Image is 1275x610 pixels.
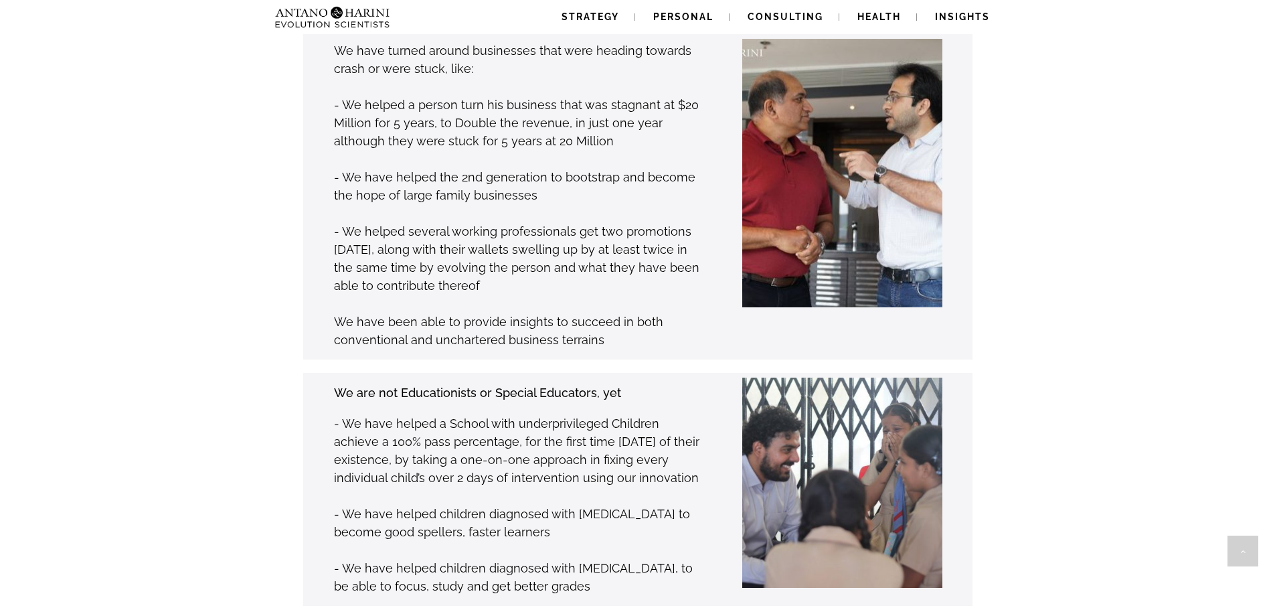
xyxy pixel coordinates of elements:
p: - We have helped the 2nd generation to bootstrap and become the hope of large family businesses [334,168,700,204]
span: Strategy [562,11,619,22]
strong: We are not Educationists or Special Educators, yet [334,386,621,400]
p: - We helped a person turn his business that was stagnant at $20 Million for 5 years, to Double th... [334,96,700,150]
span: Insights [935,11,990,22]
span: Personal [653,11,713,22]
p: - We have helped a School with underprivileged Children achieve a 100% pass percentage, for the f... [334,414,700,487]
img: Janak-Neel [649,39,1051,307]
p: - We have helped children diagnosed with [MEDICAL_DATA] to become good spellers, faster learners [334,505,700,541]
p: We have been able to provide insights to succeed in both conventional and unchartered business te... [334,313,700,349]
p: - We have helped children diagnosed with [MEDICAL_DATA], to be able to focus, study and get bette... [334,559,700,595]
p: We have turned around businesses that were heading towards crash or were stuck, like: [334,42,700,78]
p: - We helped several working professionals get two promotions [DATE], along with their wallets swe... [334,222,700,295]
span: Consulting [748,11,823,22]
img: School [656,378,972,589]
span: Health [857,11,901,22]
